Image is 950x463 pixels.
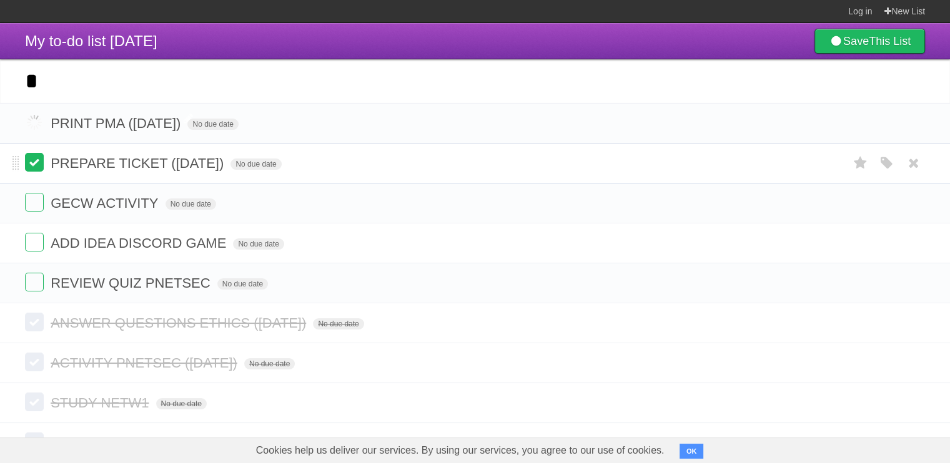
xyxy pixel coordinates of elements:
[51,395,152,411] span: STUDY NETW1
[51,235,229,251] span: ADD IDEA DISCORD GAME
[313,318,364,329] span: No due date
[217,278,268,290] span: No due date
[51,435,154,451] span: STUDY ETHICS
[51,275,213,291] span: REVIEW QUIZ PNETSEC
[51,115,184,131] span: PRINT PMA ([DATE])
[233,238,284,250] span: No due date
[230,158,281,170] span: No due date
[25,273,44,291] label: Done
[869,35,911,47] b: This List
[25,233,44,251] label: Done
[51,355,240,371] span: ACTIVITY PNETSEC ([DATE])
[244,438,677,463] span: Cookies help us deliver our services. By using our services, you agree to our use of cookies.
[25,153,44,172] label: Done
[156,398,207,409] span: No due date
[166,198,216,210] span: No due date
[25,432,44,451] label: Done
[244,358,295,369] span: No due date
[25,32,157,49] span: My to-do list [DATE]
[51,195,161,211] span: GECW ACTIVITY
[25,392,44,411] label: Done
[187,119,238,130] span: No due date
[849,153,873,173] label: Star task
[814,29,925,54] a: SaveThis List
[25,353,44,371] label: Done
[25,313,44,331] label: Done
[51,315,309,331] span: ANSWER QUESTIONS ETHICS ([DATE])
[25,193,44,212] label: Done
[25,113,44,132] label: Done
[51,155,227,171] span: PREPARE TICKET ([DATE])
[680,444,704,459] button: OK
